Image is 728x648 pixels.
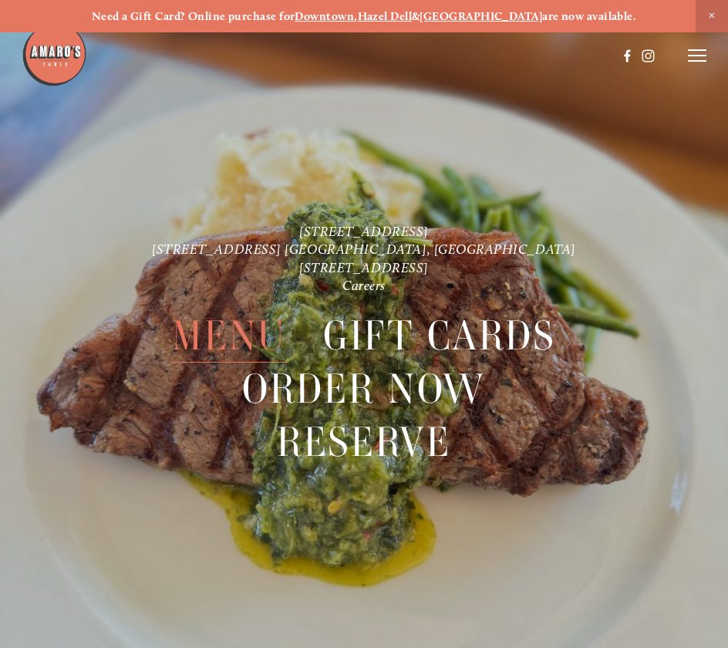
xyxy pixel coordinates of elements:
a: Reserve [277,416,451,468]
a: Careers [342,277,386,293]
a: [STREET_ADDRESS] [299,223,429,239]
a: [STREET_ADDRESS] [GEOGRAPHIC_DATA], [GEOGRAPHIC_DATA] [152,241,576,257]
img: Amaro's Table [22,22,87,87]
strong: & [412,9,420,23]
span: Menu [172,309,287,363]
a: Gift Cards [323,309,556,362]
span: Order Now [242,363,486,416]
strong: Need a Gift Card? Online purchase for [92,9,295,23]
span: Reserve [277,416,451,469]
span: Gift Cards [323,309,556,363]
a: [STREET_ADDRESS] [299,259,429,275]
strong: are now available. [542,9,636,23]
a: Downtown [295,9,354,23]
a: Hazel Dell [358,9,413,23]
a: [GEOGRAPHIC_DATA] [420,9,542,23]
strong: , [354,9,357,23]
a: Menu [172,309,287,362]
a: Order Now [242,363,486,415]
